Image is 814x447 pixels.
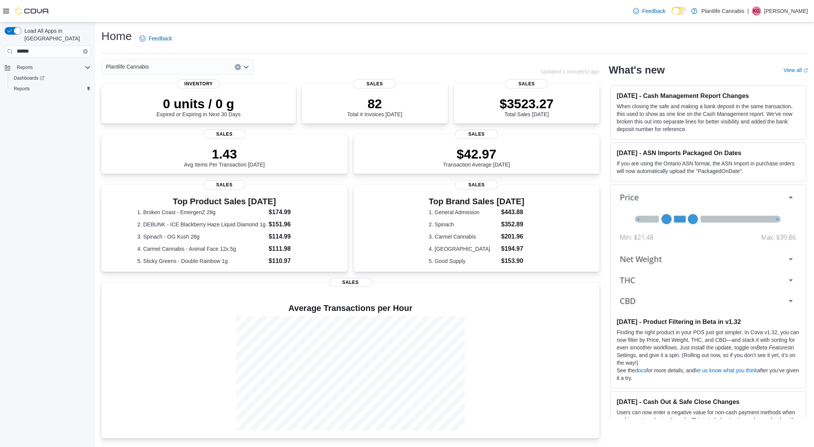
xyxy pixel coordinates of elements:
[14,86,30,92] span: Reports
[642,7,665,15] span: Feedback
[429,221,498,228] dt: 2. Spinach
[11,84,91,93] span: Reports
[137,257,266,265] dt: 5. Sticky Greens - Double Rainbow 1g
[243,64,249,70] button: Open list of options
[11,74,47,83] a: Dashboards
[752,6,761,16] div: Kally Greene
[137,245,266,253] dt: 4. Carmel Cannabis - Animal Face 12x.5g
[630,3,668,19] a: Feedback
[269,220,311,229] dd: $151.96
[695,367,757,373] a: let us know what you think
[203,130,246,139] span: Sales
[15,7,50,15] img: Cova
[609,64,665,76] h2: What's new
[347,96,402,111] p: 82
[541,69,599,75] p: Updated 1 minute(s) ago
[157,96,241,117] div: Expired or Expiring in Next 30 Days
[269,256,311,266] dd: $110.97
[184,146,265,168] div: Avg Items Per Transaction [DATE]
[235,64,241,70] button: Clear input
[269,244,311,253] dd: $111.98
[617,367,800,382] p: See the for more details, and after you’ve given it a try.
[269,232,311,241] dd: $114.99
[617,318,800,325] h3: [DATE] - Product Filtering in Beta in v1.32
[347,96,402,117] div: Total # Invoices [DATE]
[429,257,498,265] dt: 5. Good Supply
[501,208,524,217] dd: $443.88
[107,304,593,313] h4: Average Transactions per Hour
[756,344,790,351] em: Beta Features
[14,63,36,72] button: Reports
[803,68,808,73] svg: External link
[501,244,524,253] dd: $194.97
[2,62,94,73] button: Reports
[617,160,800,175] p: If you are using the Ontario ASN format, the ASN Import in purchase orders will now automatically...
[701,6,744,16] p: Plantlife Cannabis
[184,146,265,162] p: 1.43
[8,73,94,83] a: Dashboards
[671,7,687,15] input: Dark Mode
[136,31,175,46] a: Feedback
[203,180,246,189] span: Sales
[14,75,44,81] span: Dashboards
[14,63,91,72] span: Reports
[617,149,800,157] h3: [DATE] - ASN Imports Packaged On Dates
[137,233,266,240] dt: 3. Spinach - OG Kush 28g
[137,197,311,206] h3: Top Product Sales [DATE]
[429,233,498,240] dt: 3. Carmel Cannabis
[11,84,33,93] a: Reports
[137,208,266,216] dt: 1. Broken Coast - EmergenZ 28g
[101,29,132,44] h1: Home
[455,130,498,139] span: Sales
[505,79,548,88] span: Sales
[429,245,498,253] dt: 4. [GEOGRAPHIC_DATA]
[455,180,498,189] span: Sales
[83,49,88,54] button: Clear input
[764,6,808,16] p: [PERSON_NAME]
[443,146,510,162] p: $42.97
[21,27,91,42] span: Load All Apps in [GEOGRAPHIC_DATA]
[137,221,266,228] dt: 2. DEBUNK - ICE Blackberry Haze Liquid Diamond 1g
[8,83,94,94] button: Reports
[617,328,800,367] p: Finding the right product in your POS just got simpler. In Cova v1.32, you can now filter by Pric...
[501,256,524,266] dd: $153.90
[500,96,554,111] p: $3523.27
[747,6,749,16] p: |
[329,278,372,287] span: Sales
[617,409,800,431] p: Users can now enter a negative value for non-cash payment methods when cashing out or closing the...
[443,146,510,168] div: Transaction Average [DATE]
[269,208,311,217] dd: $174.99
[157,96,241,111] p: 0 units / 0 g
[501,232,524,241] dd: $201.96
[429,197,524,206] h3: Top Brand Sales [DATE]
[17,64,33,70] span: Reports
[106,62,149,71] span: Plantlife Cannabis
[617,103,800,133] p: When closing the safe and making a bank deposit in the same transaction, this used to show as one...
[501,220,524,229] dd: $352.89
[149,35,172,42] span: Feedback
[753,6,760,16] span: KG
[635,367,646,373] a: docs
[617,398,800,405] h3: [DATE] - Cash Out & Safe Close Changes
[353,79,396,88] span: Sales
[617,92,800,99] h3: [DATE] - Cash Management Report Changes
[784,67,808,73] a: View allExternal link
[429,208,498,216] dt: 1. General Admission
[500,96,554,117] div: Total Sales [DATE]
[11,74,91,83] span: Dashboards
[177,79,220,88] span: Inventory
[5,59,91,114] nav: Complex example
